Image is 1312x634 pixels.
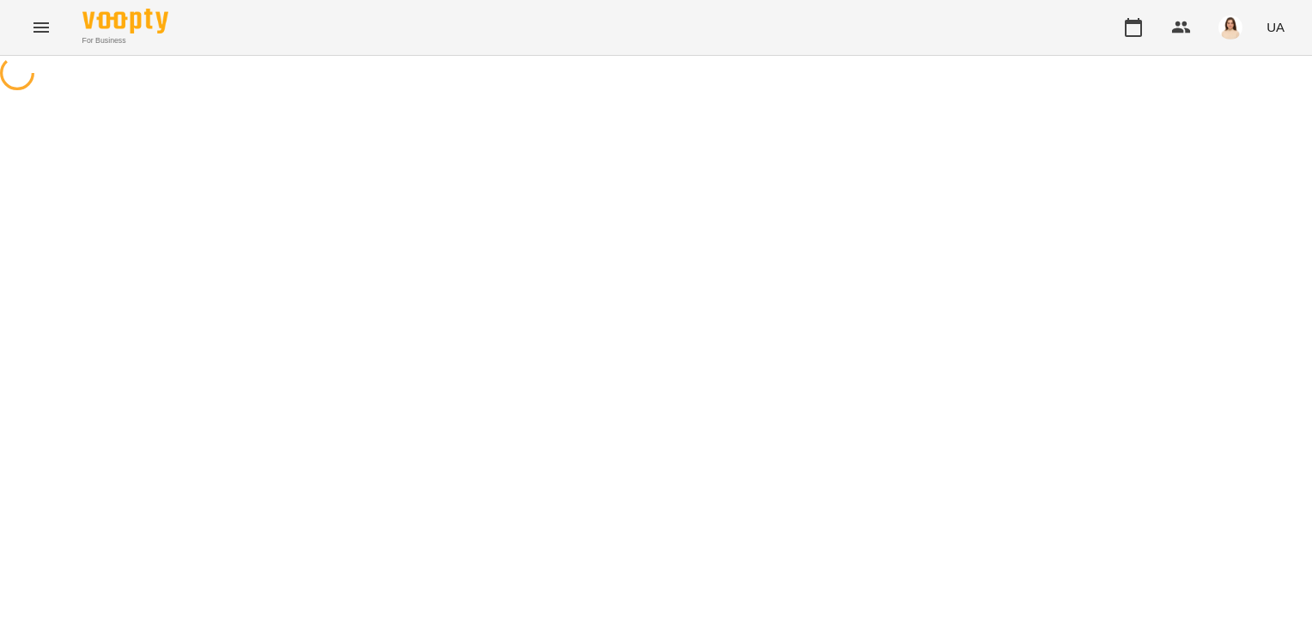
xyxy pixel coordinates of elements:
img: Voopty Logo [82,9,168,34]
img: 76124efe13172d74632d2d2d3678e7ed.png [1218,15,1242,40]
span: UA [1266,18,1285,36]
button: UA [1260,11,1291,43]
span: For Business [82,35,168,46]
button: Menu [21,7,62,48]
